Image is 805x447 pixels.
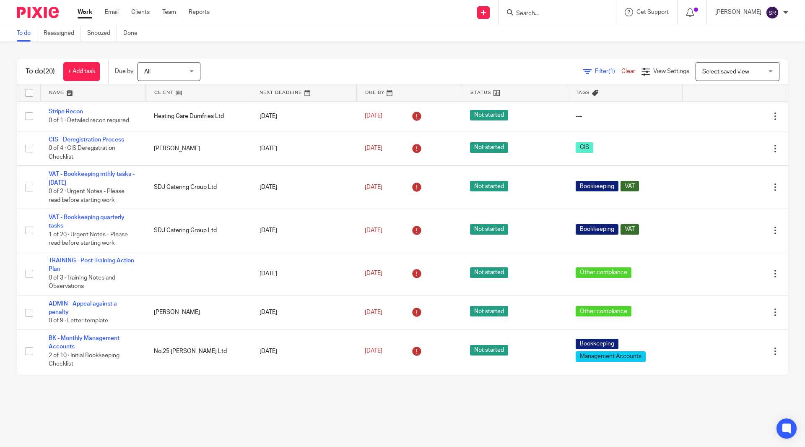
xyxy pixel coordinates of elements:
[576,339,618,349] span: Bookkeeping
[621,68,635,74] a: Clear
[576,142,593,153] span: CIS
[365,227,382,233] span: [DATE]
[49,275,115,290] span: 0 of 3 · Training Notes and Observations
[365,113,382,119] span: [DATE]
[49,335,119,350] a: BK - Monthly Management Accounts
[470,224,508,235] span: Not started
[145,101,251,131] td: Heating Care Dumfries Ltd
[145,329,251,373] td: No.25 [PERSON_NAME] Ltd
[576,90,590,95] span: Tags
[145,209,251,252] td: SDJ Catering Group Ltd
[576,112,674,120] div: ---
[251,295,356,329] td: [DATE]
[105,8,119,16] a: Email
[576,224,618,235] span: Bookkeeping
[123,25,144,42] a: Done
[26,67,55,76] h1: To do
[576,351,646,362] span: Management Accounts
[251,209,356,252] td: [DATE]
[115,67,133,76] p: Due by
[702,69,749,75] span: Select saved view
[49,214,125,229] a: VAT - Bookkeeping quarterly tasks
[44,25,81,42] a: Reassigned
[251,166,356,209] td: [DATE]
[470,181,508,191] span: Not started
[78,8,92,16] a: Work
[576,306,631,316] span: Other compliance
[470,110,508,120] span: Not started
[576,181,618,191] span: Bookkeeping
[49,301,117,315] a: ADMIN - Appeal against a penalty
[49,137,124,143] a: CIS - Deregistration Process
[251,252,356,295] td: [DATE]
[49,146,115,160] span: 0 of 4 · CIS Deregistration Checklist
[131,8,150,16] a: Clients
[470,267,508,278] span: Not started
[636,9,669,15] span: Get Support
[144,69,151,75] span: All
[595,68,621,74] span: Filter
[49,188,125,203] span: 0 of 2 · Urgent Notes - Please read before starting work
[49,109,83,115] a: Stripe Recon
[49,258,134,272] a: TRAINING - Post-Training Action Plan
[49,118,129,123] span: 0 of 1 · Detailed recon required
[653,68,689,74] span: View Settings
[87,25,117,42] a: Snoozed
[145,166,251,209] td: SDJ Catering Group Ltd
[251,373,356,416] td: [DATE]
[43,68,55,75] span: (20)
[251,101,356,131] td: [DATE]
[365,309,382,315] span: [DATE]
[621,224,639,235] span: VAT
[365,271,382,277] span: [DATE]
[621,181,639,191] span: VAT
[608,68,615,74] span: (1)
[515,10,591,18] input: Search
[470,345,508,356] span: Not started
[470,142,508,153] span: Not started
[63,62,100,81] a: + Add task
[766,6,779,19] img: svg%3E
[49,232,128,246] span: 1 of 20 · Urgent Notes - Please read before starting work
[145,373,251,416] td: [PERSON_NAME] Lodge Enterprises Ltd
[251,329,356,373] td: [DATE]
[49,353,119,367] span: 2 of 10 · Initial Bookkeeping Checklist
[49,171,135,186] a: VAT - Bookkeeping mthly tasks - [DATE]
[251,131,356,165] td: [DATE]
[17,25,37,42] a: To do
[145,131,251,165] td: [PERSON_NAME]
[365,348,382,354] span: [DATE]
[365,145,382,151] span: [DATE]
[189,8,210,16] a: Reports
[576,267,631,278] span: Other compliance
[145,295,251,329] td: [PERSON_NAME]
[715,8,761,16] p: [PERSON_NAME]
[49,318,108,324] span: 0 of 9 · Letter template
[162,8,176,16] a: Team
[17,7,59,18] img: Pixie
[365,184,382,190] span: [DATE]
[470,306,508,316] span: Not started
